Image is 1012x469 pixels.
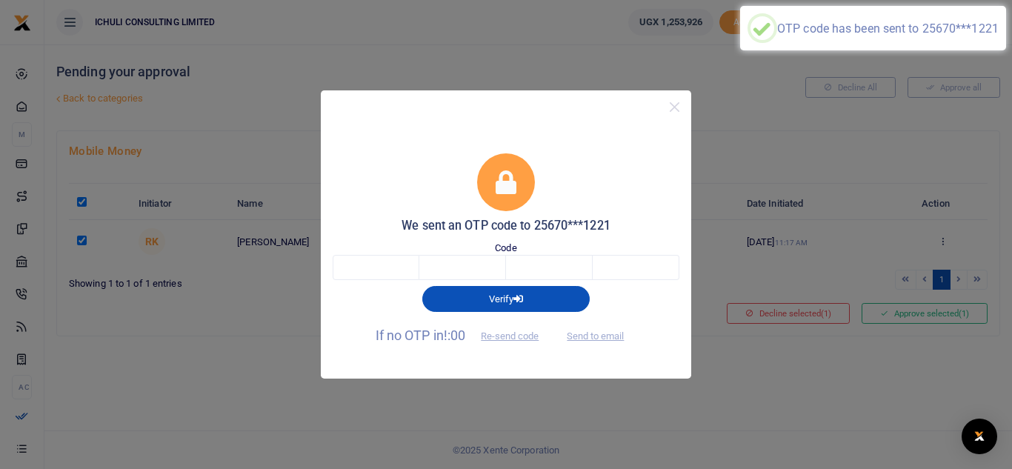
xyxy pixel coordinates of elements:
div: Open Intercom Messenger [962,419,997,454]
button: Close [664,96,685,118]
label: Code [495,241,516,256]
h5: We sent an OTP code to 25670***1221 [333,219,679,233]
span: !:00 [444,327,465,343]
div: OTP code has been sent to 25670***1221 [777,21,999,36]
span: If no OTP in [376,327,552,343]
button: Verify [422,286,590,311]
